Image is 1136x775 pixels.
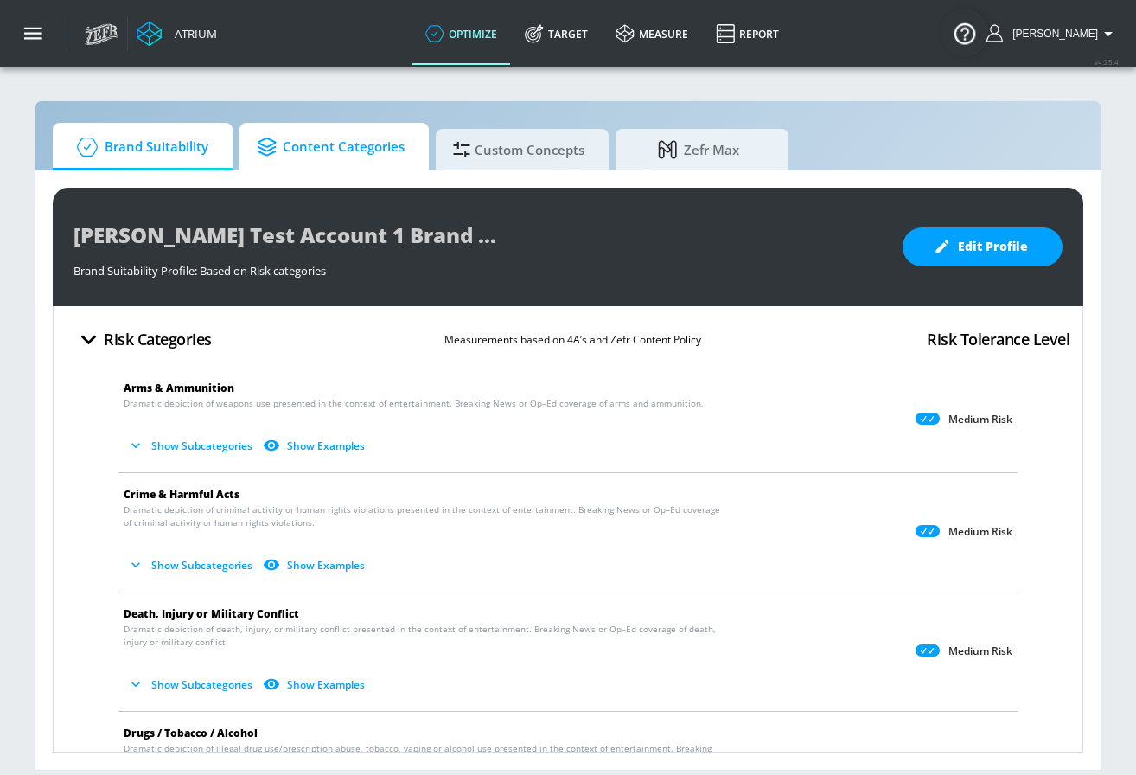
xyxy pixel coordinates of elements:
[124,551,259,580] button: Show Subcategories
[124,432,259,460] button: Show Subcategories
[124,606,299,621] span: Death, Injury or Military Conflict
[937,236,1028,258] span: Edit Profile
[168,26,217,42] div: Atrium
[948,413,1012,426] p: Medium Risk
[948,644,1012,658] p: Medium Risk
[948,525,1012,539] p: Medium Risk
[257,126,405,168] span: Content Categories
[124,487,239,502] span: Crime & Harmful Acts
[124,742,726,768] span: Dramatic depiction of illegal drug use/prescription abuse, tobacco, vaping or alcohol use present...
[453,129,584,170] span: Custom Concepts
[633,129,764,170] span: Zefr Max
[412,3,511,65] a: optimize
[259,670,372,699] button: Show Examples
[137,21,217,47] a: Atrium
[1095,57,1119,67] span: v 4.25.4
[602,3,702,65] a: measure
[124,670,259,699] button: Show Subcategories
[986,23,1119,44] button: [PERSON_NAME]
[124,503,726,529] span: Dramatic depiction of criminal activity or human rights violations presented in the context of en...
[903,227,1063,266] button: Edit Profile
[124,726,258,740] span: Drugs / Tobacco / Alcohol
[444,330,701,349] p: Measurements based on 4A’s and Zefr Content Policy
[941,9,989,57] button: Open Resource Center
[259,432,372,460] button: Show Examples
[70,126,208,168] span: Brand Suitability
[67,319,219,360] button: Risk Categories
[124,397,704,410] span: Dramatic depiction of weapons use presented in the context of entertainment. Breaking News or Op–...
[1005,28,1098,40] span: login as: aracely.alvarenga@zefr.com
[702,3,793,65] a: Report
[124,381,234,395] span: Arms & Ammunition
[73,254,885,279] div: Brand Suitability Profile: Based on Risk categories
[104,327,212,351] h4: Risk Categories
[927,327,1069,351] h4: Risk Tolerance Level
[124,623,726,649] span: Dramatic depiction of death, injury, or military conflict presented in the context of entertainme...
[259,551,372,580] button: Show Examples
[511,3,602,65] a: Target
